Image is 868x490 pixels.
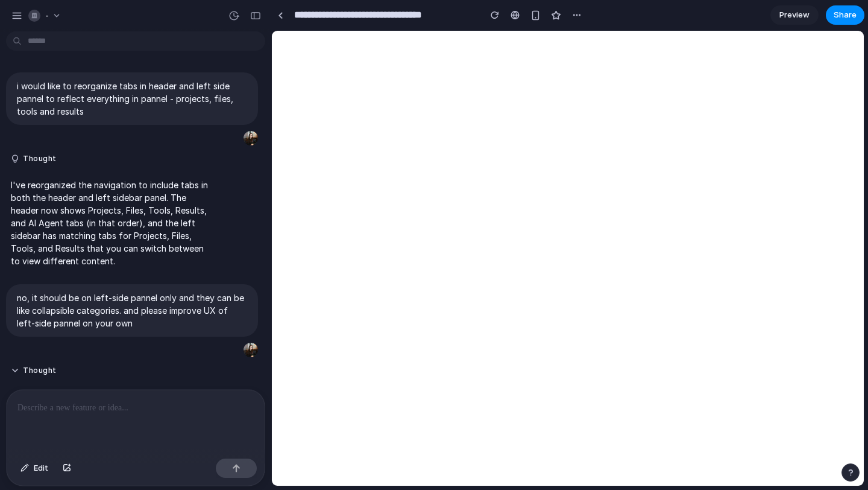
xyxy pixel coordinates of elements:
a: Preview [770,5,819,25]
button: Share [826,5,864,25]
span: Preview [779,9,810,21]
span: Share [834,9,857,21]
button: - [24,6,68,25]
span: - [45,10,49,22]
span: Edit [34,462,48,474]
p: I've reorganized the navigation to include tabs in both the header and left sidebar panel. The he... [11,179,212,267]
p: i would like to reorganize tabs in header and left side pannel to reflect everything in pannel - ... [17,80,247,118]
p: no, it should be on left-side pannel only and they can be like collapsible categories. and please... [17,291,247,329]
button: Edit [14,459,54,478]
